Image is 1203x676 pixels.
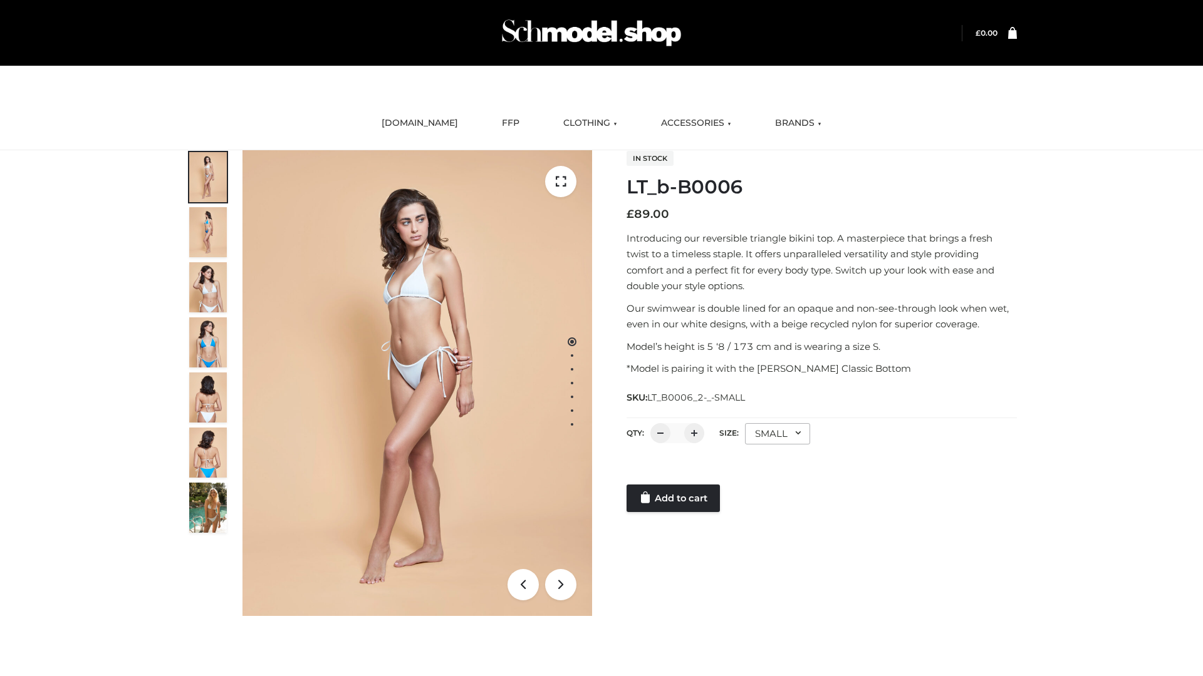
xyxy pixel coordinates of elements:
[189,317,227,367] img: ArielClassicBikiniTop_CloudNine_AzureSky_OW114ECO_4-scaled.jpg
[627,207,669,221] bdi: 89.00
[242,150,592,616] img: ArielClassicBikiniTop_CloudNine_AzureSky_OW114ECO_1
[189,262,227,312] img: ArielClassicBikiniTop_CloudNine_AzureSky_OW114ECO_3-scaled.jpg
[627,428,644,438] label: QTY:
[189,372,227,422] img: ArielClassicBikiniTop_CloudNine_AzureSky_OW114ECO_7-scaled.jpg
[627,361,1017,377] p: *Model is pairing it with the [PERSON_NAME] Classic Bottom
[627,300,1017,332] p: Our swimwear is double lined for an opaque and non-see-through look when wet, even in our white d...
[627,339,1017,355] p: Model’s height is 5 ‘8 / 173 cm and is wearing a size S.
[189,483,227,533] img: Arieltop_CloudNine_AzureSky2.jpg
[554,110,627,137] a: CLOTHING
[976,28,981,38] span: £
[627,151,674,166] span: In stock
[719,428,739,438] label: Size:
[497,8,685,58] img: Schmodel Admin 964
[189,207,227,257] img: ArielClassicBikiniTop_CloudNine_AzureSky_OW114ECO_2-scaled.jpg
[627,484,720,512] a: Add to cart
[627,390,746,405] span: SKU:
[189,428,227,478] img: ArielClassicBikiniTop_CloudNine_AzureSky_OW114ECO_8-scaled.jpg
[372,110,467,137] a: [DOMAIN_NAME]
[627,176,1017,198] h1: LT_b-B0006
[189,152,227,202] img: ArielClassicBikiniTop_CloudNine_AzureSky_OW114ECO_1-scaled.jpg
[766,110,831,137] a: BRANDS
[652,110,741,137] a: ACCESSORIES
[976,28,997,38] bdi: 0.00
[627,207,634,221] span: £
[492,110,529,137] a: FFP
[647,392,745,403] span: LT_B0006_2-_-SMALL
[976,28,997,38] a: £0.00
[745,423,810,444] div: SMALL
[627,230,1017,294] p: Introducing our reversible triangle bikini top. A masterpiece that brings a fresh twist to a time...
